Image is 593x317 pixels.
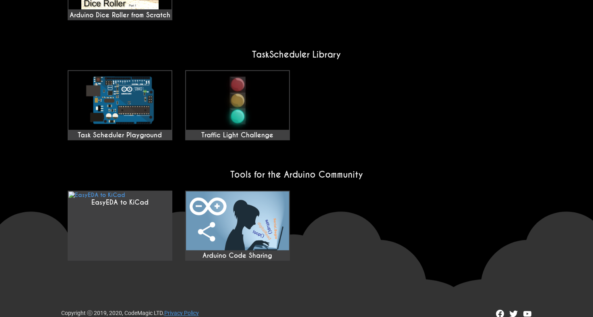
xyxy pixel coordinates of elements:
[186,191,289,250] img: EasyEDA to KiCad
[186,71,289,130] img: Traffic Light Challenge
[68,131,171,139] div: Task Scheduler Playground
[186,131,289,139] div: Traffic Light Challenge
[68,191,172,261] a: EasyEDA to KiCad
[61,169,532,180] h2: Tools for the Arduino Community
[186,252,289,260] div: Arduino Code Sharing
[185,70,290,140] a: Traffic Light Challenge
[185,191,290,261] a: Arduino Code Sharing
[68,70,172,140] a: Task Scheduler Playground
[68,199,171,207] div: EasyEDA to KiCad
[68,71,171,130] img: Task Scheduler Playground
[61,49,532,60] h2: TaskScheduler Library
[68,191,125,199] img: EasyEDA to KiCad
[164,310,199,316] a: Privacy Policy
